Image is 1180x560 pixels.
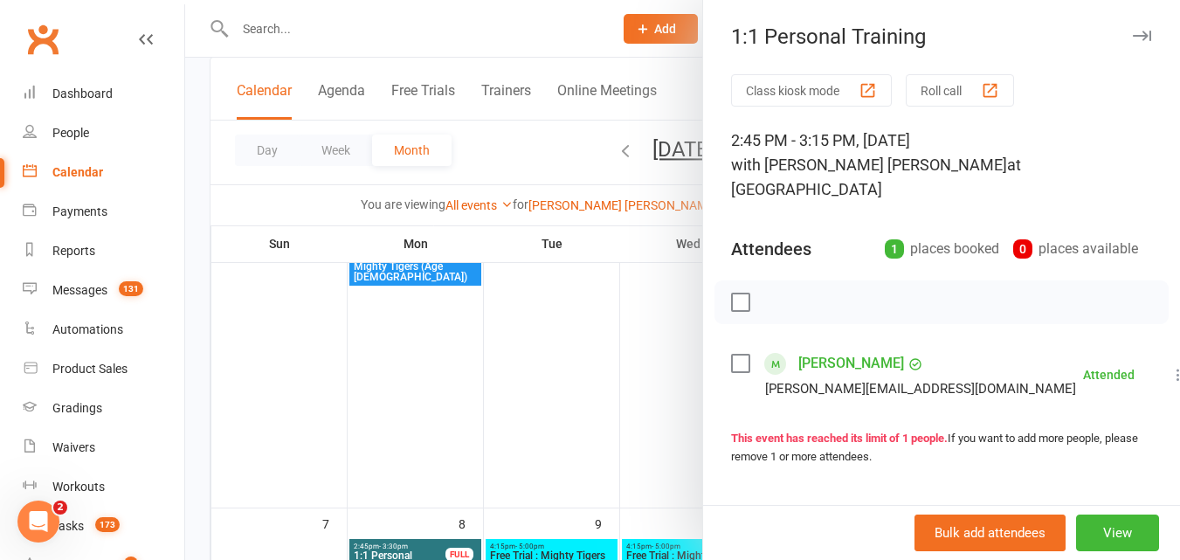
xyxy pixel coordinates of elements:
a: Reports [23,232,184,271]
span: with [PERSON_NAME] [PERSON_NAME] [731,156,1007,174]
a: Payments [23,192,184,232]
div: Workouts [52,480,105,494]
div: Reports [52,244,95,258]
div: Automations [52,322,123,336]
div: Product Sales [52,362,128,376]
div: Attended [1083,369,1135,381]
a: Product Sales [23,349,184,389]
a: Clubworx [21,17,65,61]
div: Attendees [731,237,811,261]
a: Dashboard [23,74,184,114]
a: [PERSON_NAME] [798,349,904,377]
div: Tasks [52,519,84,533]
div: If you want to add more people, please remove 1 or more attendees. [731,430,1152,467]
div: 2:45 PM - 3:15 PM, [DATE] [731,128,1152,202]
button: Class kiosk mode [731,74,892,107]
div: 1:1 Personal Training [703,24,1180,49]
a: Gradings [23,389,184,428]
a: Workouts [23,467,184,507]
div: Waivers [52,440,95,454]
a: People [23,114,184,153]
div: Calendar [52,165,103,179]
a: Waivers [23,428,184,467]
strong: This event has reached its limit of 1 people. [731,432,948,445]
button: Roll call [906,74,1014,107]
div: Gradings [52,401,102,415]
div: 1 [885,239,904,259]
span: 131 [119,281,143,296]
a: Automations [23,310,184,349]
a: Calendar [23,153,184,192]
div: Dashboard [52,86,113,100]
button: Bulk add attendees [914,515,1066,551]
div: Messages [52,283,107,297]
div: places booked [885,237,999,261]
a: Messages 131 [23,271,184,310]
iframe: Intercom live chat [17,501,59,543]
div: places available [1013,237,1138,261]
span: 173 [95,517,120,532]
a: Tasks 173 [23,507,184,546]
div: 0 [1013,239,1032,259]
span: 2 [53,501,67,515]
div: [PERSON_NAME][EMAIL_ADDRESS][DOMAIN_NAME] [765,377,1076,400]
div: Payments [52,204,107,218]
div: People [52,126,89,140]
button: View [1076,515,1159,551]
